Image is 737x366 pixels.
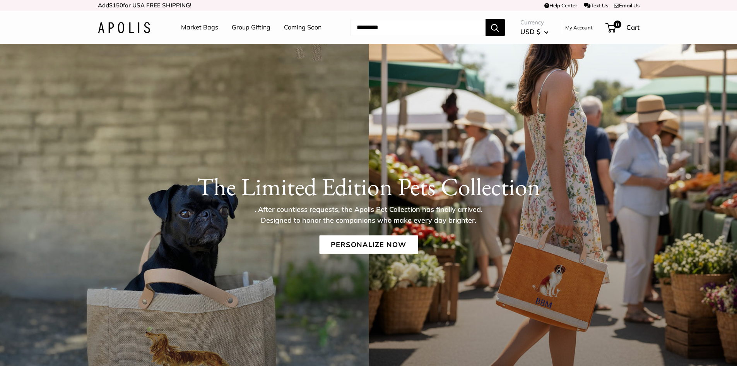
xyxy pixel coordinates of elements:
[606,21,640,34] a: 0 Cart
[544,2,577,9] a: Help Center
[565,23,593,32] a: My Account
[614,2,640,9] a: Email Us
[486,19,505,36] button: Search
[613,21,621,28] span: 0
[584,2,608,9] a: Text Us
[98,22,150,33] img: Apolis
[520,27,540,36] span: USD $
[319,235,418,254] a: Personalize Now
[284,22,321,33] a: Coming Soon
[181,22,218,33] a: Market Bags
[109,2,123,9] span: $150
[351,19,486,36] input: Search...
[626,23,640,31] span: Cart
[98,172,640,201] h1: The Limited Edition Pets Collection
[520,17,549,28] span: Currency
[232,22,270,33] a: Group Gifting
[243,204,494,225] p: . After countless requests, the Apolis Pet Collection has finally arrived. Designed to honor the ...
[520,26,549,38] button: USD $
